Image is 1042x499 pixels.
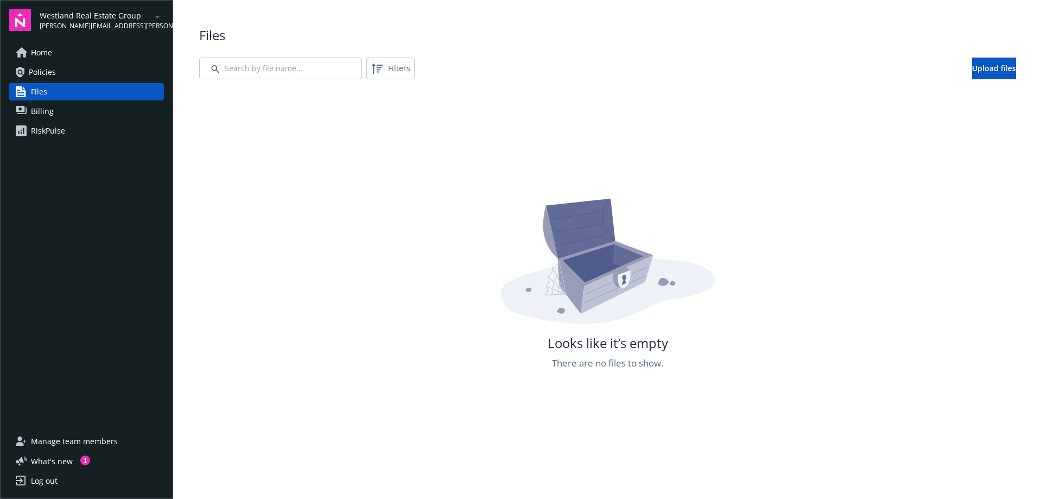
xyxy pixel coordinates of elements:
[9,122,164,140] a: RiskPulse
[80,456,90,465] div: 1
[31,83,47,100] span: Files
[31,122,65,140] div: RiskPulse
[368,60,412,77] span: Filters
[9,83,164,100] a: Files
[31,44,52,61] span: Home
[548,334,668,352] span: Looks like it’s empty
[9,44,164,61] a: Home
[388,62,410,74] span: Filters
[9,9,31,31] img: navigator-logo.svg
[9,456,90,467] button: What's new1
[972,58,1016,79] a: Upload files
[151,10,164,23] a: arrowDropDown
[40,10,151,21] span: Westland Real Estate Group
[9,103,164,120] a: Billing
[972,63,1016,73] span: Upload files
[31,472,58,490] div: Log out
[366,58,415,79] button: Filters
[9,433,164,450] a: Manage team members
[552,356,663,370] span: There are no files to show.
[29,64,56,81] span: Policies
[31,103,54,120] span: Billing
[40,9,164,31] button: Westland Real Estate Group[PERSON_NAME][EMAIL_ADDRESS][PERSON_NAME][DOMAIN_NAME]arrowDropDown
[31,433,118,450] span: Manage team members
[9,64,164,81] a: Policies
[199,58,362,79] input: Search by file name...
[199,26,1016,45] span: Files
[31,456,73,467] span: What ' s new
[40,21,151,31] span: [PERSON_NAME][EMAIL_ADDRESS][PERSON_NAME][DOMAIN_NAME]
